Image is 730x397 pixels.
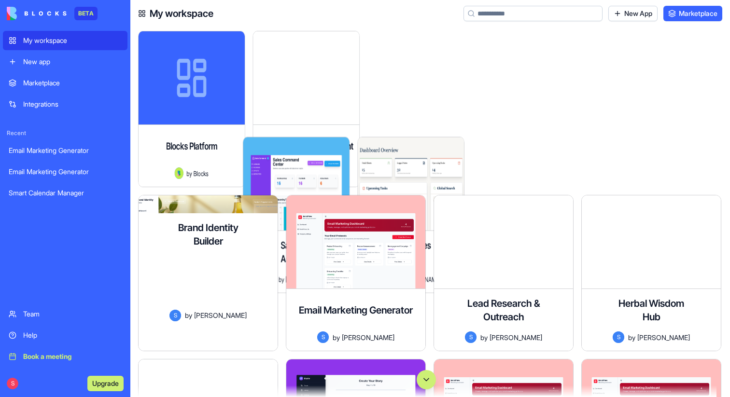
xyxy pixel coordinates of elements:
a: Integrations [3,95,127,114]
a: Email Marketing GeneratorSby[PERSON_NAME] [286,195,426,351]
div: Marketplace [23,78,122,88]
span: by [480,332,488,342]
div: Smart Calendar Manager [9,188,122,198]
span: S [169,310,181,321]
div: BETA [74,7,98,20]
a: Marketplace [663,6,722,21]
a: Lead Research & OutreachSby[PERSON_NAME] [434,195,574,351]
a: Vendor Invoice ManagementSby[PERSON_NAME] [286,31,426,187]
div: Email Marketing Generator [9,146,122,155]
span: [PERSON_NAME] [194,310,247,320]
button: Upgrade [87,376,124,391]
a: Email Marketing Generator [3,141,127,160]
a: New app [3,52,127,71]
a: Help [3,326,127,345]
div: New app [23,57,122,67]
span: S [613,331,624,343]
a: Sales Call AssistantSby[PERSON_NAME] [434,31,574,187]
h4: Email Marketing Generator [299,303,413,317]
a: My workspace [3,31,127,50]
span: S [317,331,329,343]
h4: Brand Identity Builder [169,221,247,248]
h4: My workspace [150,7,213,20]
span: [PERSON_NAME] [342,332,394,342]
span: Blocks [194,168,209,178]
a: Client Notes TrackerSby[PERSON_NAME] [581,31,721,187]
a: Book a meeting [3,347,127,366]
span: Recent [3,129,127,137]
div: Book a meeting [23,352,122,361]
a: New App [608,6,658,21]
a: Email Marketing Generator [3,162,127,181]
span: S [7,378,18,389]
h4: Blocks Platform [166,139,217,153]
span: [PERSON_NAME] [637,332,690,342]
h4: Lead Research & Outreach [465,297,542,324]
a: Team [3,304,127,324]
a: BETA [7,7,98,20]
a: Marketplace [3,73,127,93]
div: Email Marketing Generator [9,167,122,177]
div: Help [23,330,122,340]
h4: Vendor Invoice Management [259,139,354,153]
span: by [185,310,192,320]
img: logo [7,7,67,20]
span: by [186,168,192,178]
h4: Herbal Wisdom Hub [613,297,690,324]
button: Scroll to bottom [417,370,436,389]
span: [PERSON_NAME] [490,332,542,342]
a: Smart Calendar Manager [3,183,127,203]
img: Avatar [175,167,183,179]
div: Integrations [23,99,122,109]
a: Herbal Wisdom HubSby[PERSON_NAME] [581,195,721,351]
a: Brand Identity BuilderSby[PERSON_NAME] [138,195,278,351]
span: S [465,331,477,343]
a: Blocks PlatformAvatarbyBlocks [138,31,278,187]
a: Upgrade [87,378,124,388]
span: by [333,332,340,342]
div: My workspace [23,36,122,45]
span: by [628,332,635,342]
div: Team [23,309,122,319]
